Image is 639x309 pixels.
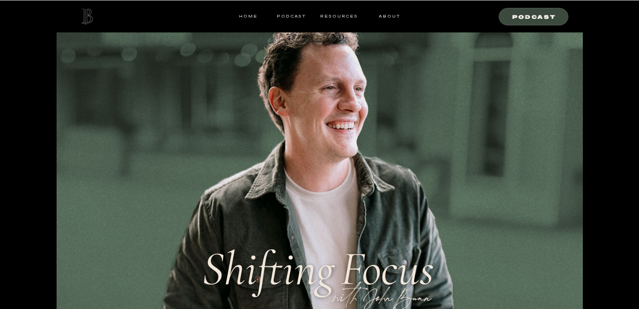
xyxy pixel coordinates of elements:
a: HOME [239,12,257,20]
a: ABOUT [378,12,400,20]
a: resources [317,12,358,20]
a: Podcast [504,12,564,20]
a: Podcast [274,12,309,20]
